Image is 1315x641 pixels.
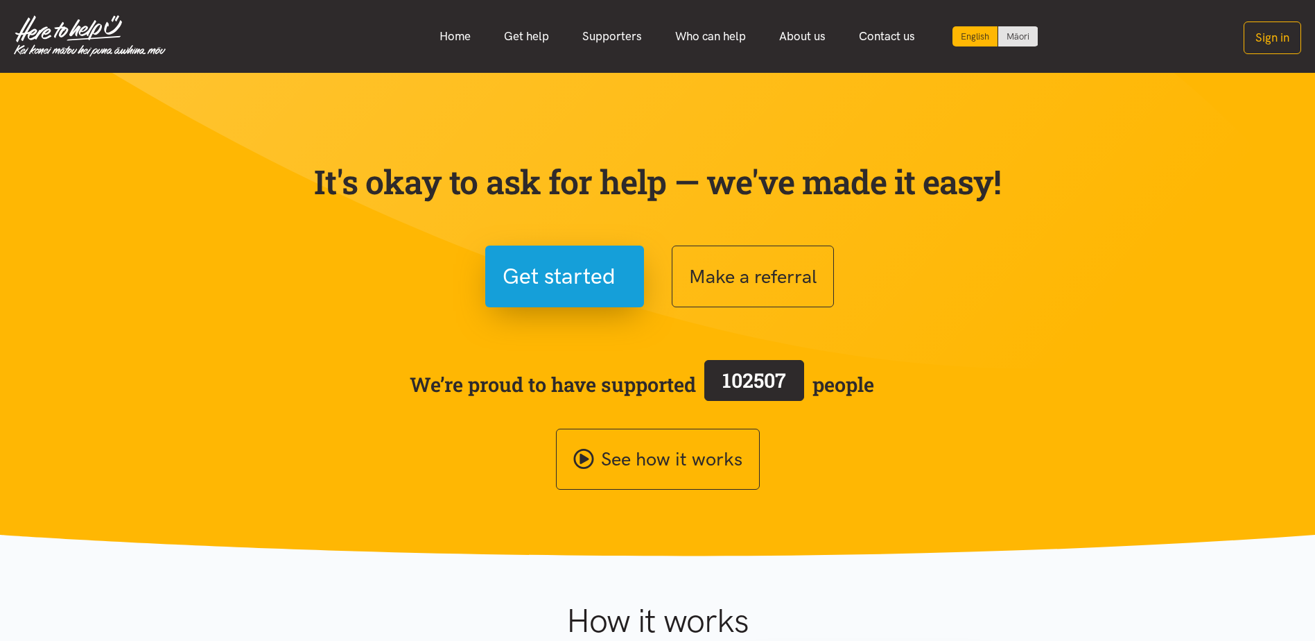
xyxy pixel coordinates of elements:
[311,162,1004,202] p: It's okay to ask for help — we've made it easy!
[431,601,884,641] h1: How it works
[722,367,786,393] span: 102507
[672,246,834,307] button: Make a referral
[423,22,487,51] a: Home
[952,26,998,46] div: Current language
[14,15,166,57] img: Home
[487,22,566,51] a: Get help
[998,26,1038,46] a: Switch to Te Reo Māori
[763,22,842,51] a: About us
[556,429,760,490] a: See how it works
[566,22,659,51] a: Supporters
[503,259,616,294] span: Get started
[410,357,874,411] span: We’re proud to have supported people
[696,357,812,411] a: 102507
[659,22,763,51] a: Who can help
[485,246,644,307] button: Get started
[952,26,1038,46] div: Language toggle
[1244,22,1301,54] button: Sign in
[842,22,932,51] a: Contact us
